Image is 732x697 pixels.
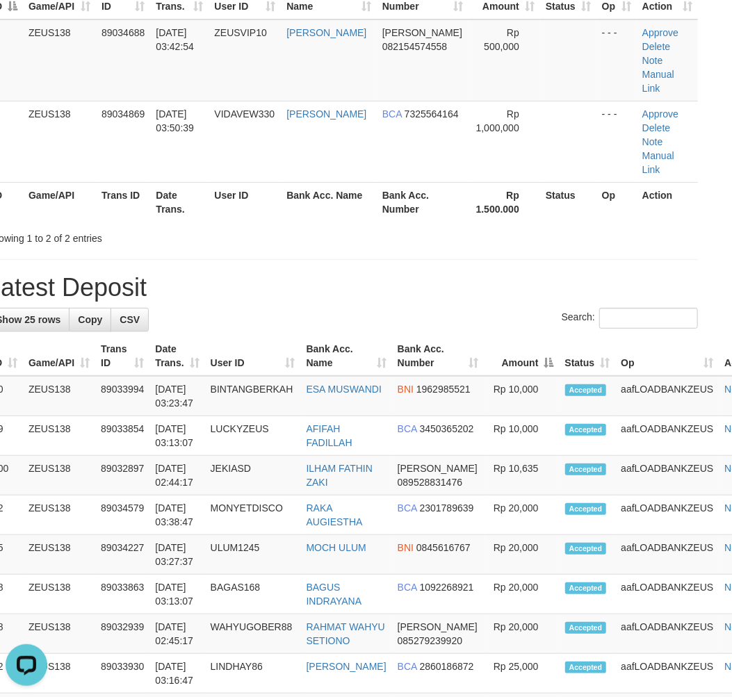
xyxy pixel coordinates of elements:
td: Rp 20,000 [485,535,560,575]
span: Copy 7325564164 to clipboard [405,108,459,120]
td: JEKIASD [205,456,301,495]
span: [PERSON_NAME] [398,621,478,632]
th: Date Trans. [150,182,209,222]
td: [DATE] 02:44:17 [149,456,204,495]
span: BCA [398,423,417,434]
td: ZEUS138 [23,535,95,575]
th: Bank Acc. Name [281,182,377,222]
th: Trans ID [96,182,150,222]
th: Status [540,182,596,222]
a: [PERSON_NAME] [307,661,387,672]
span: Accepted [565,582,607,594]
td: aafLOADBANKZEUS [615,456,719,495]
td: ZEUS138 [23,101,96,182]
a: AFIFAH FADILLAH [307,423,352,448]
td: BINTANGBERKAH [205,376,301,416]
span: Copy 3450365202 to clipboard [420,423,474,434]
span: CSV [120,314,140,325]
span: BCA [382,108,402,120]
td: [DATE] 02:45:17 [149,614,204,654]
button: Open LiveChat chat widget [6,6,47,47]
td: 89033994 [95,376,149,416]
span: 89034688 [101,27,145,38]
a: MOCH ULUM [307,542,366,553]
td: Rp 20,000 [485,575,560,614]
span: Accepted [565,424,607,436]
td: Rp 20,000 [485,614,560,654]
a: Delete [642,41,670,52]
td: 89033863 [95,575,149,614]
span: BCA [398,502,417,514]
span: Copy 089528831476 to clipboard [398,477,462,488]
th: User ID: activate to sort column ascending [205,336,301,376]
span: [DATE] 03:42:54 [156,27,194,52]
td: aafLOADBANKZEUS [615,575,719,614]
th: User ID [209,182,281,222]
a: ILHAM FATHIN ZAKI [307,463,373,488]
td: aafLOADBANKZEUS [615,416,719,456]
span: Copy 082154574558 to clipboard [382,41,447,52]
span: Copy 2860186872 to clipboard [420,661,474,672]
a: RAHMAT WAHYU SETIONO [307,621,385,646]
th: Game/API [23,182,96,222]
td: ZEUS138 [23,614,95,654]
td: aafLOADBANKZEUS [615,614,719,654]
a: BAGUS INDRAYANA [307,582,362,607]
td: ZEUS138 [23,495,95,535]
a: Approve [642,108,678,120]
td: LUCKYZEUS [205,416,301,456]
span: Copy 1092268921 to clipboard [420,582,474,593]
td: [DATE] 03:27:37 [149,535,204,575]
span: Copy 1962985521 to clipboard [416,384,471,395]
td: ZEUS138 [23,575,95,614]
span: [PERSON_NAME] [398,463,478,474]
td: 89033930 [95,654,149,694]
td: Rp 10,000 [485,376,560,416]
td: aafLOADBANKZEUS [615,535,719,575]
a: CSV [111,308,149,331]
th: Amount: activate to sort column descending [485,336,560,376]
td: ZEUS138 [23,416,95,456]
a: Note [642,55,663,66]
span: BNI [398,384,414,395]
td: ULUM1245 [205,535,301,575]
td: 89034227 [95,535,149,575]
td: ZEUS138 [23,654,95,694]
span: [DATE] 03:50:39 [156,108,194,133]
td: [DATE] 03:13:07 [149,416,204,456]
span: VIDAVEW330 [214,108,275,120]
a: [PERSON_NAME] [286,108,366,120]
td: 89033854 [95,416,149,456]
td: 89032939 [95,614,149,654]
th: Op [596,182,637,222]
span: BNI [398,542,414,553]
td: Rp 20,000 [485,495,560,535]
td: - - - [596,19,637,101]
a: ESA MUSWANDI [307,384,382,395]
span: [PERSON_NAME] [382,27,462,38]
td: aafLOADBANKZEUS [615,654,719,694]
span: Rp 500,000 [484,27,519,52]
span: Accepted [565,503,607,515]
th: Op: activate to sort column ascending [615,336,719,376]
td: [DATE] 03:16:47 [149,654,204,694]
th: Rp 1.500.000 [469,182,540,222]
td: Rp 25,000 [485,654,560,694]
td: aafLOADBANKZEUS [615,376,719,416]
span: Accepted [565,384,607,396]
th: Trans ID: activate to sort column ascending [95,336,149,376]
a: Delete [642,122,670,133]
label: Search: [562,308,698,329]
span: Copy 2301789639 to clipboard [420,502,474,514]
th: Bank Acc. Number: activate to sort column ascending [392,336,485,376]
span: BCA [398,582,417,593]
td: WAHYUGOBER88 [205,614,301,654]
td: ZEUS138 [23,376,95,416]
td: BAGAS168 [205,575,301,614]
span: Copy [78,314,102,325]
span: Accepted [565,622,607,634]
td: aafLOADBANKZEUS [615,495,719,535]
td: Rp 10,635 [485,456,560,495]
a: Approve [642,27,678,38]
th: Bank Acc. Name: activate to sort column ascending [301,336,392,376]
